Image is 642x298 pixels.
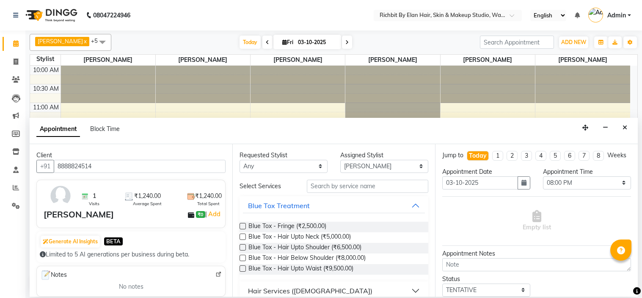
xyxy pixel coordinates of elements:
[607,151,626,160] div: Weeks
[40,270,67,281] span: Notes
[22,3,80,27] img: logo
[480,36,554,49] input: Search Appointment
[91,37,104,44] span: +5
[550,151,561,161] li: 5
[307,180,428,193] input: Search by service name
[345,55,440,65] span: [PERSON_NAME]
[133,201,162,207] span: Average Spent
[197,201,220,207] span: Total Spent
[579,151,590,161] li: 7
[54,160,226,173] input: Search by Name/Mobile/Email/Code
[442,167,530,176] div: Appointment Date
[523,210,551,232] span: Empty list
[156,55,250,65] span: [PERSON_NAME]
[248,286,372,296] div: Hair Services ([DEMOGRAPHIC_DATA])
[104,237,123,245] span: BETA
[442,275,530,284] div: Status
[588,8,603,22] img: Admin
[207,209,222,219] a: Add
[41,236,100,248] button: Generate AI Insights
[507,151,518,161] li: 2
[243,198,425,213] button: Blue Tox Treatment
[559,36,588,48] button: ADD NEW
[36,160,54,173] button: +91
[93,192,96,201] span: 1
[48,184,73,208] img: avatar
[535,55,630,65] span: [PERSON_NAME]
[607,11,626,20] span: Admin
[38,38,83,45] span: [PERSON_NAME]
[31,66,61,75] div: 10:00 AM
[340,151,428,160] div: Assigned Stylist
[89,201,99,207] span: Visits
[469,151,487,160] div: Today
[561,39,586,45] span: ADD NEW
[543,167,631,176] div: Appointment Time
[119,282,143,291] span: No notes
[295,36,338,49] input: 2025-10-03
[593,151,604,161] li: 8
[248,222,326,232] span: Blue Tox - Fringe (₹2,500.00)
[240,36,261,49] span: Today
[248,264,353,275] span: Blue Tox - Hair Upto Waist (₹9,500.00)
[31,103,61,112] div: 11:00 AM
[30,55,61,64] div: Stylist
[44,208,114,221] div: [PERSON_NAME]
[442,176,518,189] input: yyyy-mm-dd
[134,192,161,201] span: ₹1,240.00
[248,201,310,211] div: Blue Tox Treatment
[441,55,535,65] span: [PERSON_NAME]
[442,249,631,258] div: Appointment Notes
[619,121,631,134] button: Close
[233,182,300,191] div: Select Services
[251,55,345,65] span: [PERSON_NAME]
[196,211,205,218] span: ₹0
[40,250,222,259] div: Limited to 5 AI generations per business during beta.
[280,39,295,45] span: Fri
[205,210,222,218] span: |
[248,253,366,264] span: Blue Tox - Hair Below Shoulder (₹8,000.00)
[93,3,130,27] b: 08047224946
[521,151,532,161] li: 3
[492,151,503,161] li: 1
[36,151,226,160] div: Client
[606,264,634,290] iframe: chat widget
[240,151,328,160] div: Requested Stylist
[61,55,155,65] span: [PERSON_NAME]
[195,192,222,201] span: ₹1,240.00
[31,84,61,93] div: 10:30 AM
[90,125,120,133] span: Block Time
[248,232,351,243] span: Blue Tox - Hair Upto Neck (₹5,000.00)
[442,151,463,160] div: Jump to
[248,243,361,253] span: Blue Tox - Hair Upto Shoulder (₹6,500.00)
[36,122,80,137] span: Appointment
[535,151,546,161] li: 4
[564,151,575,161] li: 6
[83,38,87,45] a: x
